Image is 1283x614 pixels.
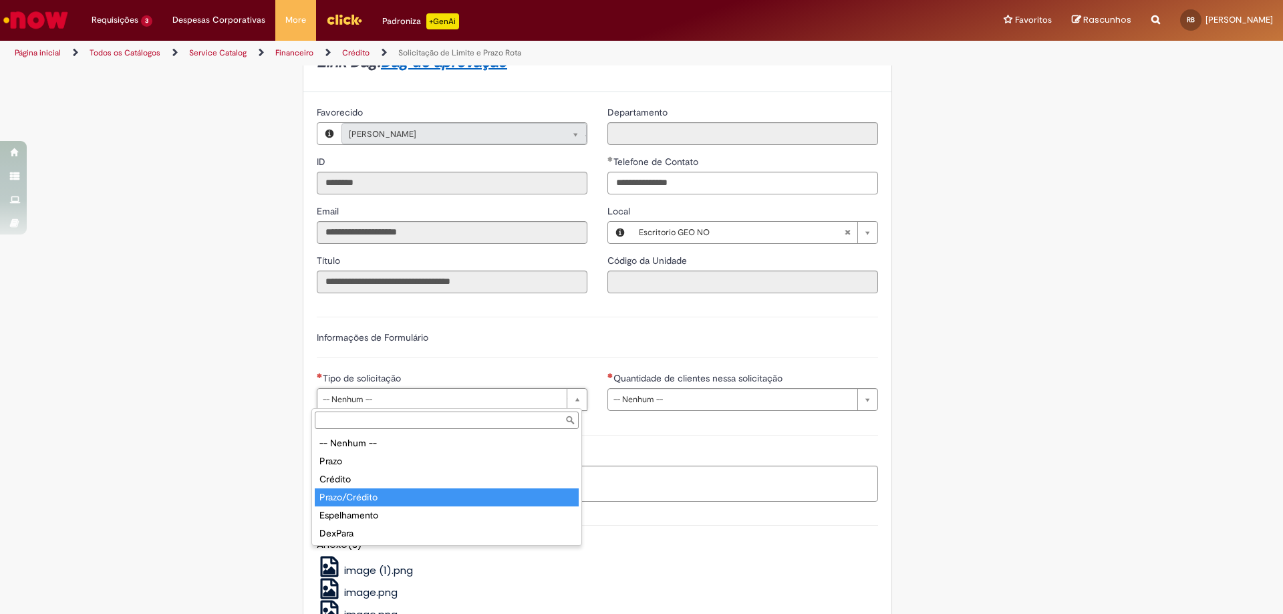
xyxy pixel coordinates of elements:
div: Prazo/Crédito [315,488,579,506]
div: Prazo [315,452,579,470]
div: Espelhamento [315,506,579,524]
div: -- Nenhum -- [315,434,579,452]
div: DexPara [315,524,579,543]
div: Crédito [315,470,579,488]
ul: Tipo de solicitação [312,432,581,545]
